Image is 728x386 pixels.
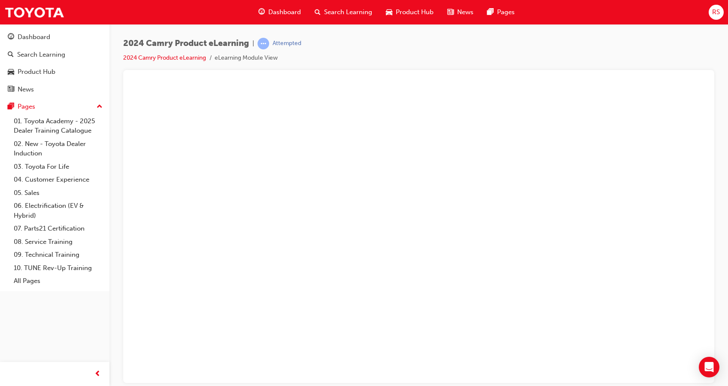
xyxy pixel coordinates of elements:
[4,3,64,22] img: Trak
[3,99,106,115] button: Pages
[10,235,106,249] a: 08. Service Training
[10,261,106,275] a: 10. TUNE Rev-Up Training
[8,51,14,59] span: search-icon
[17,50,65,60] div: Search Learning
[487,7,494,18] span: pages-icon
[8,33,14,41] span: guage-icon
[497,7,515,17] span: Pages
[10,222,106,235] a: 07. Parts21 Certification
[10,274,106,288] a: All Pages
[215,53,278,63] li: eLearning Module View
[123,54,206,61] a: 2024 Camry Product eLearning
[3,82,106,97] a: News
[258,38,269,49] span: learningRecordVerb_ATTEMPT-icon
[10,173,106,186] a: 04. Customer Experience
[18,102,35,112] div: Pages
[440,3,480,21] a: news-iconNews
[3,47,106,63] a: Search Learning
[480,3,522,21] a: pages-iconPages
[447,7,454,18] span: news-icon
[273,40,301,48] div: Attempted
[252,39,254,49] span: |
[3,29,106,45] a: Dashboard
[18,85,34,94] div: News
[709,5,724,20] button: RS
[10,137,106,160] a: 02. New - Toyota Dealer Induction
[308,3,379,21] a: search-iconSearch Learning
[8,86,14,94] span: news-icon
[10,160,106,173] a: 03. Toyota For Life
[8,68,14,76] span: car-icon
[10,199,106,222] a: 06. Electrification (EV & Hybrid)
[252,3,308,21] a: guage-iconDashboard
[8,103,14,111] span: pages-icon
[10,186,106,200] a: 05. Sales
[123,39,249,49] span: 2024 Camry Product eLearning
[3,27,106,99] button: DashboardSearch LearningProduct HubNews
[3,64,106,80] a: Product Hub
[712,7,720,17] span: RS
[18,32,50,42] div: Dashboard
[97,101,103,112] span: up-icon
[324,7,372,17] span: Search Learning
[457,7,473,17] span: News
[379,3,440,21] a: car-iconProduct Hub
[315,7,321,18] span: search-icon
[10,248,106,261] a: 09. Technical Training
[386,7,392,18] span: car-icon
[268,7,301,17] span: Dashboard
[258,7,265,18] span: guage-icon
[18,67,55,77] div: Product Hub
[94,369,101,380] span: prev-icon
[396,7,434,17] span: Product Hub
[10,115,106,137] a: 01. Toyota Academy - 2025 Dealer Training Catalogue
[699,357,719,377] div: Open Intercom Messenger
